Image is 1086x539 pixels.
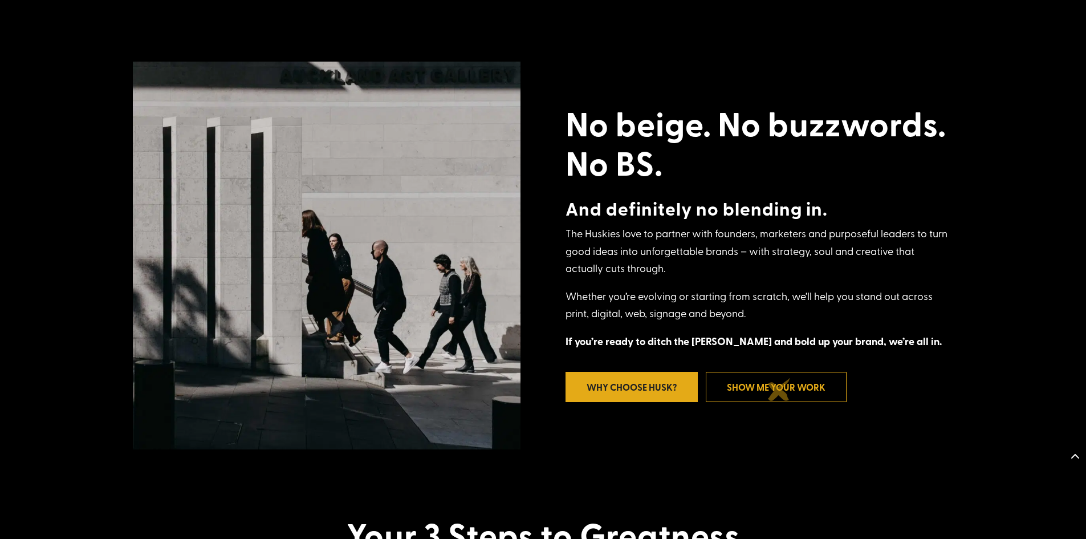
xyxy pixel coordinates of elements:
img: Husk Team Walking Up Stairs [133,62,520,449]
h4: And definitely no blending in. [566,197,953,225]
iframe: Brevo live chat [1040,493,1075,528]
p: The Huskies love to partner with founders, marketers and purposeful leaders to turn good ideas in... [566,225,953,287]
p: Whether you’re evolving or starting from scratch, we’ll help you stand out across print, digital,... [566,287,953,333]
strong: If you’re ready to ditch the [PERSON_NAME] and bold up your brand, we’re all in. [566,334,942,348]
a: Show Me Your Work [706,372,847,402]
h2: No beige. No buzzwords. No BS. [566,104,953,189]
a: Why Choose Husk? [566,372,698,402]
